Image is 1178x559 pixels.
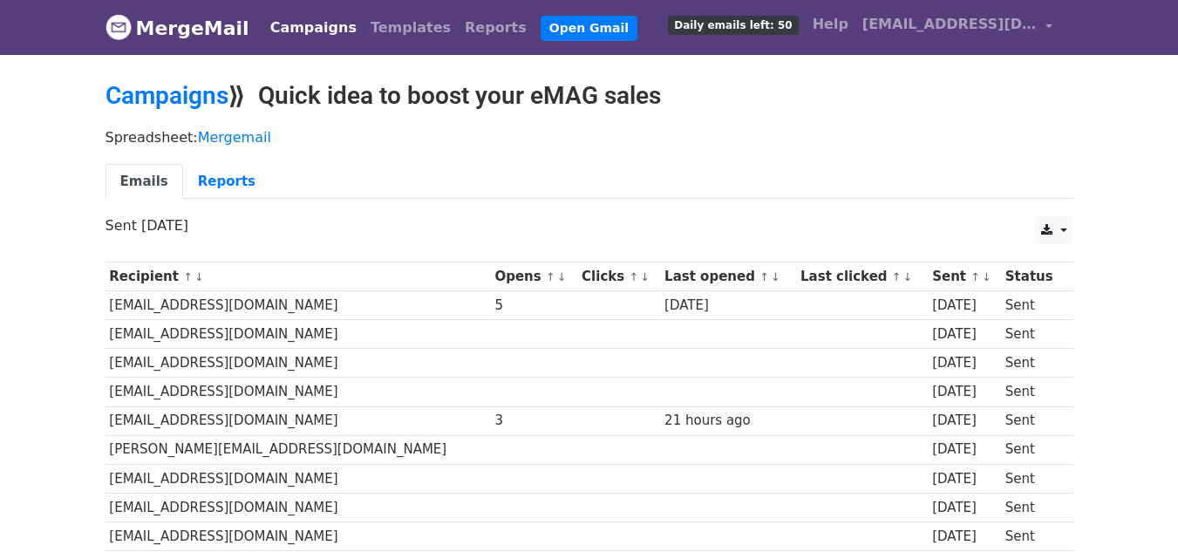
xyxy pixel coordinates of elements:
th: Status [1001,262,1064,291]
div: [DATE] [932,296,997,316]
a: ↑ [546,270,555,283]
td: [EMAIL_ADDRESS][DOMAIN_NAME] [106,406,491,435]
td: [EMAIL_ADDRESS][DOMAIN_NAME] [106,378,491,406]
th: Clicks [577,262,660,291]
div: 5 [494,296,573,316]
th: Last opened [660,262,796,291]
a: ↑ [759,270,769,283]
td: [EMAIL_ADDRESS][DOMAIN_NAME] [106,493,491,522]
div: [DATE] [664,296,792,316]
th: Sent [928,262,1001,291]
a: ↑ [629,270,638,283]
td: Sent [1001,493,1064,522]
a: ↓ [557,270,567,283]
td: [EMAIL_ADDRESS][DOMAIN_NAME] [106,291,491,320]
div: [DATE] [932,498,997,518]
span: Daily emails left: 50 [668,16,798,35]
a: ↓ [982,270,991,283]
h2: ⟫ Quick idea to boost your eMAG sales [106,81,1073,111]
td: [EMAIL_ADDRESS][DOMAIN_NAME] [106,320,491,349]
td: [EMAIL_ADDRESS][DOMAIN_NAME] [106,349,491,378]
a: Templates [364,10,458,45]
a: Mergemail [198,129,271,146]
div: [DATE] [932,527,997,547]
th: Opens [491,262,578,291]
a: [EMAIL_ADDRESS][DOMAIN_NAME] [855,7,1059,48]
td: [EMAIL_ADDRESS][DOMAIN_NAME] [106,464,491,493]
p: Sent [DATE] [106,216,1073,235]
a: Daily emails left: 50 [661,7,805,42]
a: MergeMail [106,10,249,46]
div: [DATE] [932,469,997,489]
div: [DATE] [932,324,997,344]
div: [DATE] [932,382,997,402]
a: Reports [183,164,270,200]
div: 21 hours ago [664,411,792,431]
a: Help [806,7,855,42]
a: Campaigns [263,10,364,45]
td: Sent [1001,435,1064,464]
td: Sent [1001,349,1064,378]
td: Sent [1001,464,1064,493]
p: Spreadsheet: [106,128,1073,147]
a: ↓ [194,270,204,283]
a: ↓ [903,270,913,283]
td: [PERSON_NAME][EMAIL_ADDRESS][DOMAIN_NAME] [106,435,491,464]
td: Sent [1001,406,1064,435]
img: MergeMail logo [106,14,132,40]
a: Open Gmail [541,16,637,41]
a: ↑ [183,270,193,283]
td: [EMAIL_ADDRESS][DOMAIN_NAME] [106,522,491,550]
div: [DATE] [932,411,997,431]
div: 3 [494,411,573,431]
td: Sent [1001,291,1064,320]
a: Emails [106,164,183,200]
a: ↑ [970,270,980,283]
a: Campaigns [106,81,228,110]
td: Sent [1001,378,1064,406]
a: ↑ [892,270,902,283]
th: Last clicked [796,262,928,291]
div: [DATE] [932,440,997,460]
a: ↓ [640,270,650,283]
div: [DATE] [932,353,997,373]
span: [EMAIL_ADDRESS][DOMAIN_NAME] [862,14,1037,35]
a: Reports [458,10,534,45]
td: Sent [1001,522,1064,550]
td: Sent [1001,320,1064,349]
th: Recipient [106,262,491,291]
a: ↓ [771,270,780,283]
